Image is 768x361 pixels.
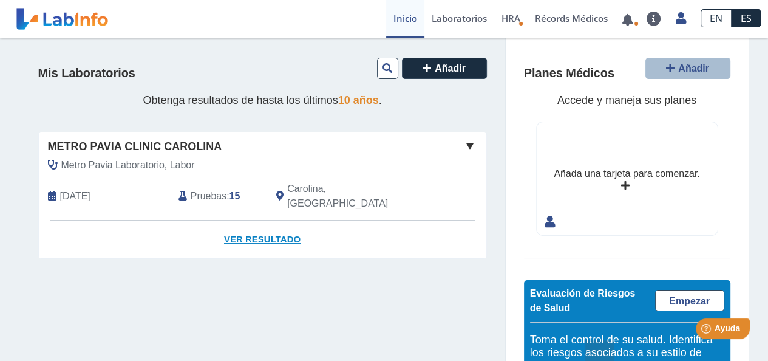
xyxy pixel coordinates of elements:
a: Empezar [655,290,724,311]
a: Ver Resultado [39,221,486,259]
span: Añadir [678,63,709,74]
span: Empezar [669,296,710,306]
span: Metro Pavia Clinic Carolina [48,139,222,155]
a: ES [732,9,761,27]
div: : [169,182,267,211]
div: Añada una tarjeta para comenzar. [554,167,699,181]
h4: Planes Médicos [524,66,614,81]
span: Pruebas [191,189,226,204]
iframe: Help widget launcher [660,314,755,348]
span: HRA [501,12,520,24]
span: 10 años [338,94,379,106]
button: Añadir [645,58,730,79]
span: Accede y maneja sus planes [557,94,696,106]
button: Añadir [402,58,487,79]
a: EN [701,9,732,27]
span: Carolina, PR [287,182,421,211]
h4: Mis Laboratorios [38,66,135,81]
span: Añadir [435,63,466,74]
span: Obtenga resultados de hasta los últimos . [143,94,381,106]
span: Evaluación de Riesgos de Salud [530,288,636,313]
span: Metro Pavia Laboratorio, Labor [61,158,195,173]
span: 2025-09-06 [60,189,90,204]
b: 15 [229,191,240,201]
